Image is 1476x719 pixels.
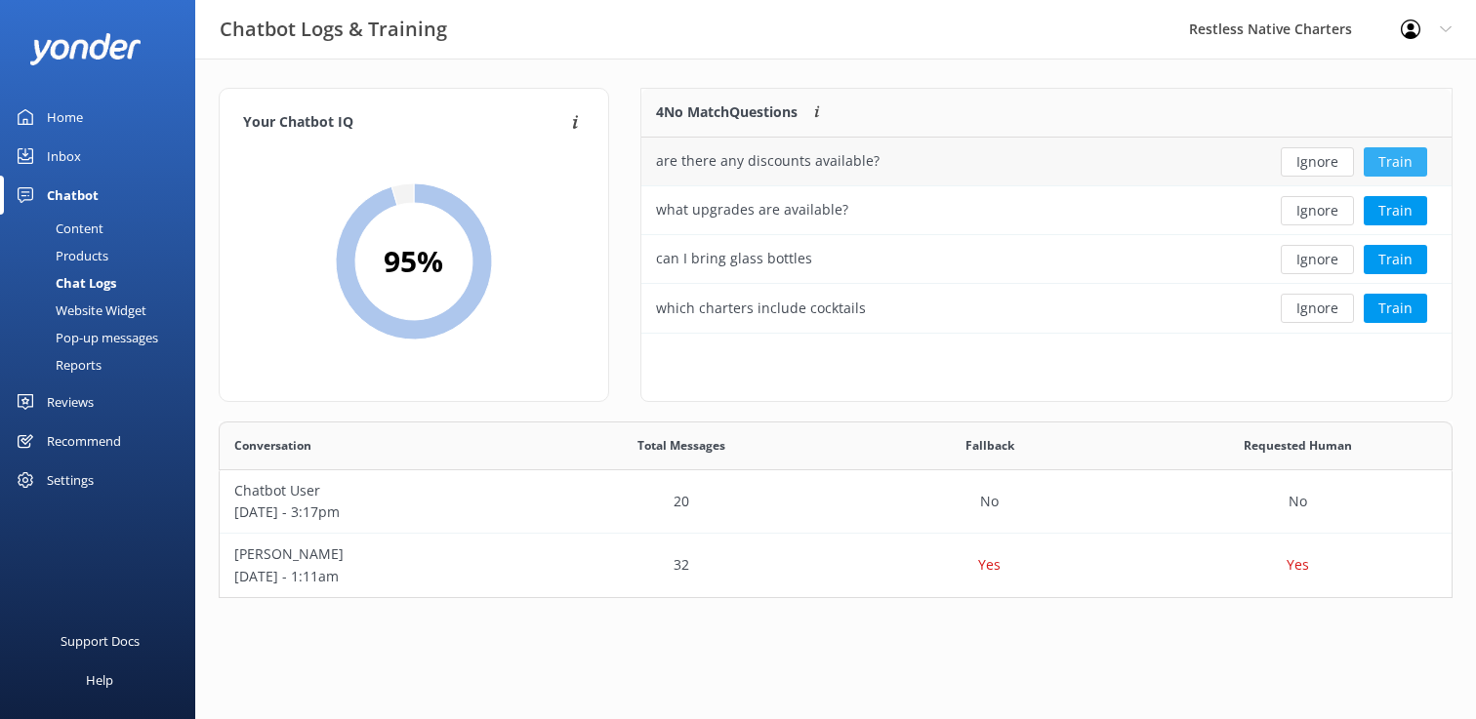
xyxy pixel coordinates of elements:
a: Content [12,215,195,242]
p: [PERSON_NAME] [234,543,513,565]
div: grid [219,470,1453,597]
div: row [641,138,1452,186]
img: yonder-white-logo.png [29,33,142,65]
button: Ignore [1281,294,1354,323]
p: Chatbot User [234,480,513,501]
div: grid [641,138,1452,333]
p: 32 [674,554,689,576]
button: Train [1364,294,1427,323]
p: [DATE] - 3:17pm [234,501,513,523]
div: Pop-up messages [12,324,158,351]
div: Reviews [47,382,94,421]
p: Yes [1287,554,1309,576]
h3: Chatbot Logs & Training [220,14,447,45]
span: Fallback [965,436,1014,455]
span: Conversation [234,436,311,455]
div: Settings [47,460,94,499]
a: Pop-up messages [12,324,195,351]
div: row [641,186,1452,235]
div: Chatbot [47,176,99,215]
button: Ignore [1281,245,1354,274]
div: Help [86,660,113,699]
div: which charters include cocktails [656,298,866,319]
p: 20 [674,491,689,512]
p: 4 No Match Questions [656,101,798,123]
div: row [219,470,1453,534]
button: Ignore [1281,196,1354,225]
p: [DATE] - 1:11am [234,566,513,587]
div: Reports [12,351,102,379]
p: No [1289,491,1307,512]
div: what upgrades are available? [656,199,848,220]
button: Train [1364,147,1427,177]
div: Chat Logs [12,269,116,297]
div: Content [12,215,103,242]
button: Ignore [1281,147,1354,177]
p: No [980,491,999,512]
h2: 95 % [384,238,443,285]
div: are there any discounts available? [656,150,880,172]
a: Reports [12,351,195,379]
div: Home [47,98,83,137]
div: Inbox [47,137,81,176]
h4: Your Chatbot IQ [243,112,566,134]
div: Products [12,242,108,269]
p: Yes [978,554,1001,576]
a: Website Widget [12,297,195,324]
div: row [641,284,1452,333]
button: Train [1364,196,1427,225]
div: Support Docs [61,621,140,660]
div: Website Widget [12,297,146,324]
a: Products [12,242,195,269]
div: row [641,235,1452,284]
div: can I bring glass bottles [656,248,812,269]
div: row [219,534,1453,597]
span: Requested Human [1244,436,1352,455]
button: Train [1364,245,1427,274]
a: Chat Logs [12,269,195,297]
span: Total Messages [637,436,725,455]
div: Recommend [47,421,121,460]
